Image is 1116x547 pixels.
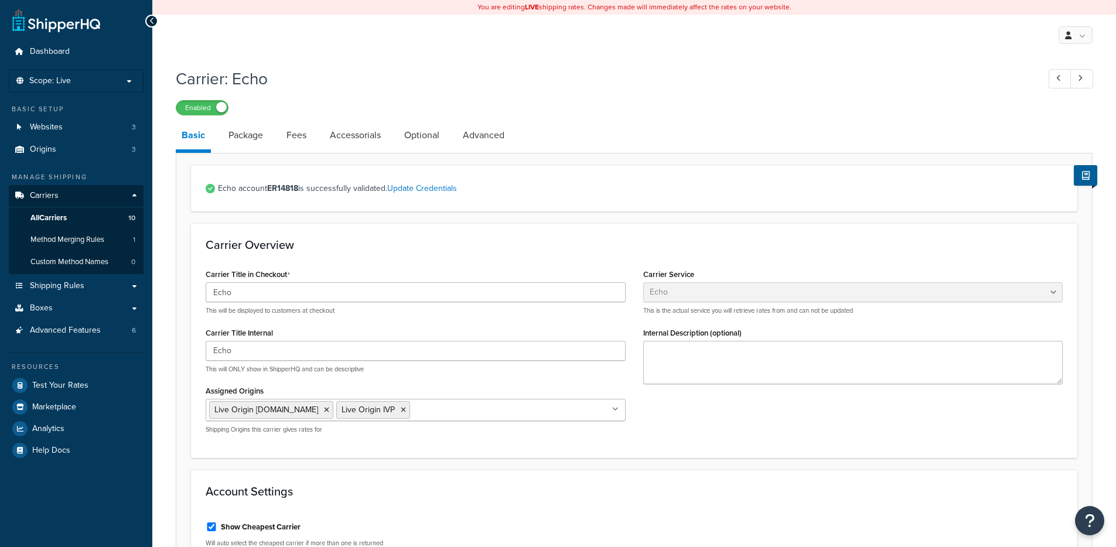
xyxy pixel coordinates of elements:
a: Optional [398,121,445,149]
span: 3 [132,122,136,132]
p: Shipping Origins this carrier gives rates for [206,425,626,434]
span: Method Merging Rules [30,235,104,245]
span: Marketplace [32,402,76,412]
li: Method Merging Rules [9,229,144,251]
label: Internal Description (optional) [643,329,742,337]
a: Shipping Rules [9,275,144,297]
a: Marketplace [9,396,144,418]
a: Custom Method Names0 [9,251,144,273]
li: Custom Method Names [9,251,144,273]
a: Accessorials [324,121,387,149]
a: Advanced [457,121,510,149]
label: Carrier Service [643,270,694,279]
span: Analytics [32,424,64,434]
a: Dashboard [9,41,144,63]
a: Next Record [1070,69,1093,88]
li: Websites [9,117,144,138]
p: This is the actual service you will retrieve rates from and can not be updated [643,306,1063,315]
span: Shipping Rules [30,281,84,291]
a: Basic [176,121,211,153]
span: Scope: Live [29,76,71,86]
a: Analytics [9,418,144,439]
li: Carriers [9,185,144,274]
span: Live Origin [DOMAIN_NAME] [214,404,318,416]
a: Advanced Features6 [9,320,144,341]
p: This will be displayed to customers at checkout [206,306,626,315]
label: Show Cheapest Carrier [221,522,301,532]
div: Basic Setup [9,104,144,114]
a: Origins3 [9,139,144,160]
a: Package [223,121,269,149]
a: Carriers [9,185,144,207]
a: Boxes [9,298,144,319]
p: This will ONLY show in ShipperHQ and can be descriptive [206,365,626,374]
button: Open Resource Center [1075,506,1104,535]
span: Live Origin IVP [342,404,395,416]
a: AllCarriers10 [9,207,144,229]
li: Advanced Features [9,320,144,341]
b: LIVE [525,2,539,12]
span: Origins [30,145,56,155]
span: Dashboard [30,47,70,57]
span: Websites [30,122,63,132]
a: Method Merging Rules1 [9,229,144,251]
a: Test Your Rates [9,375,144,396]
button: Show Help Docs [1074,165,1097,186]
label: Carrier Title in Checkout [206,270,290,279]
span: 1 [133,235,135,245]
span: 10 [128,213,135,223]
label: Carrier Title Internal [206,329,273,337]
span: Carriers [30,191,59,201]
a: Update Credentials [387,182,457,194]
div: Manage Shipping [9,172,144,182]
h3: Account Settings [206,485,1063,498]
label: Enabled [176,101,228,115]
span: Custom Method Names [30,257,108,267]
span: Help Docs [32,446,70,456]
span: All Carriers [30,213,67,223]
span: Test Your Rates [32,381,88,391]
h1: Carrier: Echo [176,67,1027,90]
a: Fees [281,121,312,149]
h3: Carrier Overview [206,238,1063,251]
span: 0 [131,257,135,267]
label: Assigned Origins [206,387,264,395]
span: 3 [132,145,136,155]
span: Echo account is successfully validated. [218,180,1063,197]
span: Advanced Features [30,326,101,336]
span: Boxes [30,303,53,313]
a: Websites3 [9,117,144,138]
li: Origins [9,139,144,160]
strong: ER14818 [267,182,298,194]
span: 6 [132,326,136,336]
a: Help Docs [9,440,144,461]
div: Resources [9,362,144,372]
a: Previous Record [1049,69,1071,88]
